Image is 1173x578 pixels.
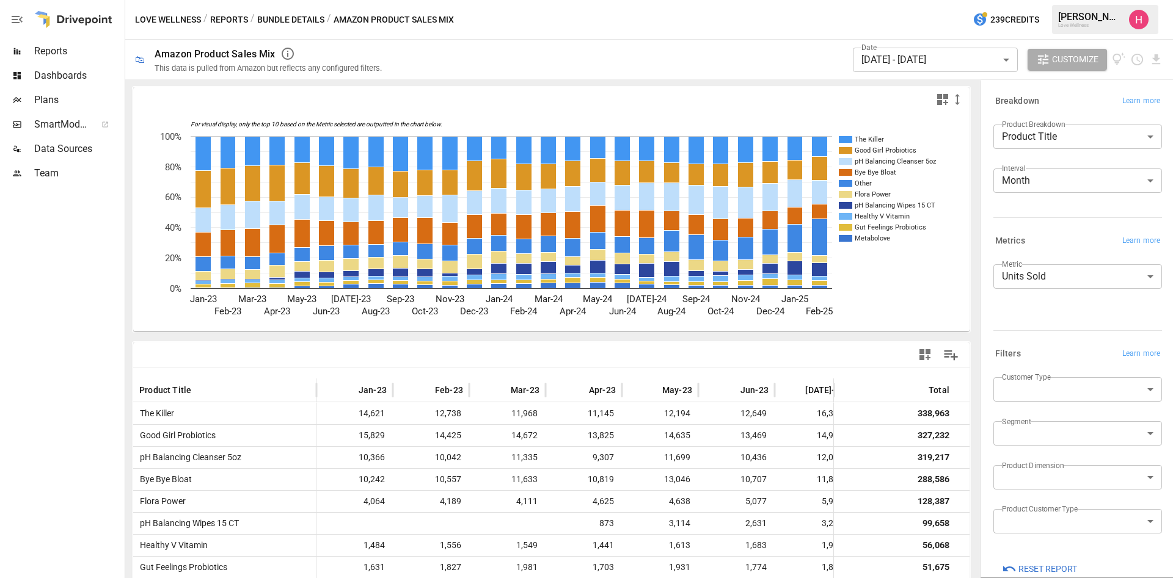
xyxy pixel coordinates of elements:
span: Healthy V Vitamin [135,540,208,550]
span: 5,938 [781,491,845,512]
button: Reports [210,12,248,27]
span: The Killer [135,408,174,418]
div: / [203,12,208,27]
text: Apr-23 [264,306,290,317]
span: Good Girl Probiotics [135,430,216,440]
text: Bye Bye Bloat [855,168,896,176]
div: [PERSON_NAME] [1058,11,1122,23]
text: Jan-25 [781,294,808,305]
span: Gut Feelings Probiotics [135,562,227,572]
span: 9,307 [552,447,616,468]
text: 80% [165,162,181,173]
button: Love Wellness [135,12,201,27]
span: Learn more [1122,95,1160,107]
span: Apr-23 [589,384,616,396]
span: 12,738 [399,403,463,424]
span: Dashboards [34,68,122,83]
span: 11,335 [475,447,539,468]
span: 1,942 [781,535,845,556]
button: Sort [492,381,510,399]
span: Plans [34,93,122,107]
div: 🛍 [135,54,145,65]
span: 10,436 [704,447,769,468]
span: SmartModel [34,117,88,132]
div: 288,586 [918,469,949,490]
text: Feb-23 [214,306,241,317]
text: Nov-23 [436,294,464,305]
button: View documentation [1112,49,1126,71]
span: May-23 [662,384,692,396]
div: Total [929,385,949,395]
button: Schedule report [1130,52,1144,67]
h6: Metrics [995,234,1025,248]
label: Interval [1002,163,1026,173]
text: The Killer [855,135,884,143]
div: / [250,12,255,27]
span: 3,246 [781,513,845,534]
text: [DATE]-23 [331,294,371,305]
text: 60% [165,192,181,203]
button: 239Credits [968,9,1044,31]
span: Jan-23 [359,384,387,396]
div: [DATE] - [DATE] [853,48,1018,72]
label: Metric [1002,259,1022,269]
label: Product Customer Type [1002,504,1078,514]
text: Aug-24 [657,306,686,317]
span: 12,649 [704,403,769,424]
div: Product Title [993,125,1162,149]
span: 11,850 [781,469,845,490]
button: Manage Columns [937,341,965,369]
span: 12,194 [628,403,692,424]
span: Team [34,166,122,181]
button: Sort [571,381,588,399]
div: 338,963 [918,403,949,424]
text: pH Balancing Wipes 15 CT [855,201,935,209]
div: 56,068 [923,535,949,556]
span: ™ [87,115,96,131]
span: Bye Bye Bloat [135,474,192,484]
span: 10,042 [399,447,463,468]
text: Mar-23 [238,294,266,305]
label: Customer Type [1002,372,1051,382]
span: pH Balancing Cleanser 5oz [135,452,241,462]
button: Sort [787,381,804,399]
text: Dec-23 [460,306,488,317]
text: Jan-24 [486,294,513,305]
span: 873 [552,513,616,534]
div: Units Sold [993,264,1162,289]
span: 13,046 [628,469,692,490]
span: pH Balancing Wipes 15 CT [135,518,239,528]
span: 1,683 [704,535,769,556]
span: Mar-23 [511,384,539,396]
span: Data Sources [34,142,122,156]
button: Bundle Details [257,12,324,27]
div: 128,387 [918,491,949,512]
span: 1,631 [323,557,387,578]
label: Product Dimension [1002,460,1064,471]
span: 1,981 [475,557,539,578]
span: 14,621 [323,403,387,424]
text: 0% [170,283,181,294]
span: 14,635 [628,425,692,446]
text: Jun-24 [609,306,637,317]
span: 4,638 [628,491,692,512]
span: 11,145 [552,403,616,424]
span: Jun-23 [740,384,769,396]
span: 10,242 [323,469,387,490]
text: May-23 [287,294,316,305]
span: Reset Report [1018,562,1077,577]
h6: Filters [995,347,1021,361]
text: Sep-24 [682,294,711,305]
span: 13,469 [704,425,769,446]
span: 1,556 [399,535,463,556]
text: Nov-24 [731,294,761,305]
div: 99,658 [923,513,949,534]
span: Product Title [139,384,191,396]
span: 10,707 [704,469,769,490]
label: Segment [1002,416,1031,427]
text: Aug-23 [362,306,390,317]
span: Feb-23 [435,384,463,396]
button: Customize [1028,49,1107,71]
text: Dec-24 [756,306,785,317]
span: 5,077 [704,491,769,512]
